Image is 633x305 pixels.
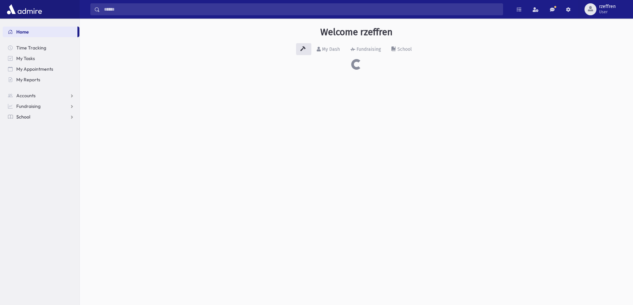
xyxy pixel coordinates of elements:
[599,9,616,15] span: User
[311,40,345,59] a: My Dash
[3,27,77,37] a: Home
[345,40,386,59] a: Fundraising
[16,66,53,72] span: My Appointments
[16,114,30,120] span: School
[386,40,417,59] a: School
[16,29,29,35] span: Home
[321,46,340,52] div: My Dash
[396,46,412,52] div: School
[3,101,79,112] a: Fundraising
[3,90,79,101] a: Accounts
[16,55,35,61] span: My Tasks
[5,3,44,16] img: AdmirePro
[3,53,79,64] a: My Tasks
[16,93,36,99] span: Accounts
[3,42,79,53] a: Time Tracking
[599,4,616,9] span: rzeffren
[16,103,41,109] span: Fundraising
[355,46,381,52] div: Fundraising
[16,45,46,51] span: Time Tracking
[100,3,503,15] input: Search
[3,74,79,85] a: My Reports
[3,112,79,122] a: School
[16,77,40,83] span: My Reports
[3,64,79,74] a: My Appointments
[320,27,392,38] h3: Welcome rzeffren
